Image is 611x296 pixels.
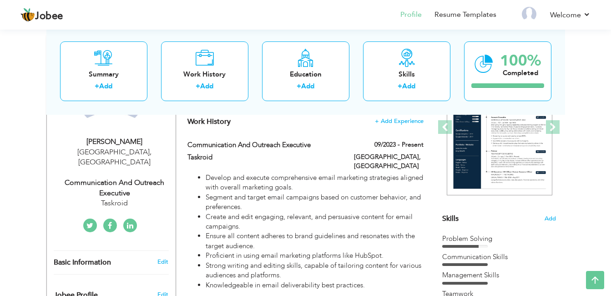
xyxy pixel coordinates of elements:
[301,82,314,91] a: Add
[370,69,443,79] div: Skills
[54,259,111,267] span: Basic Information
[442,214,459,224] span: Skills
[206,231,423,251] li: Ensure all content adheres to brand guidelines and resonates with the target audience.
[374,140,424,149] label: 09/2023 - Present
[54,137,176,147] div: [PERSON_NAME]
[297,82,301,91] label: +
[375,118,424,124] span: + Add Experience
[35,11,63,21] span: Jobee
[442,270,556,280] div: Management Skills
[522,7,536,21] img: Profile Img
[187,153,340,162] label: Taskroid
[157,258,168,266] a: Edit
[54,198,176,209] div: Taskroid
[20,8,35,22] img: jobee.io
[206,212,423,232] li: Create and edit engaging, relevant, and persuasive content for email campaigns.
[196,82,200,91] label: +
[20,8,63,22] a: Jobee
[187,140,340,150] label: Communication and Outreach Executive
[168,69,241,79] div: Work History
[206,173,423,193] li: Develop and execute comprehensive email marketing strategies aligned with overall marketing goals.
[67,69,140,79] div: Summary
[206,261,423,281] li: Strong writing and editing skills, capable of tailoring content for various audiences and platforms.
[400,10,422,20] a: Profile
[434,10,496,20] a: Resume Templates
[187,117,423,126] h4: This helps to show the companies you have worked for.
[442,252,556,262] div: Communication Skills
[442,234,556,244] div: Problem Solving
[99,82,112,91] a: Add
[206,251,423,260] li: Proficient in using email marketing platforms like HubSpot.
[398,82,402,91] label: +
[206,193,423,212] li: Segment and target email campaigns based on customer behavior, and preferences.
[500,68,541,77] div: Completed
[269,69,342,79] div: Education
[54,178,176,199] div: Communication and Outreach Executive
[402,82,415,91] a: Add
[54,147,176,168] div: [GEOGRAPHIC_DATA] [GEOGRAPHIC_DATA]
[187,117,231,127] span: Work History
[550,10,591,20] a: Welcome
[200,82,213,91] a: Add
[545,214,556,223] span: Add
[150,147,151,157] span: ,
[354,153,424,171] label: [GEOGRAPHIC_DATA], [GEOGRAPHIC_DATA]
[500,53,541,68] div: 100%
[95,82,99,91] label: +
[206,281,423,290] li: Knowledgeable in email deliverability best practices.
